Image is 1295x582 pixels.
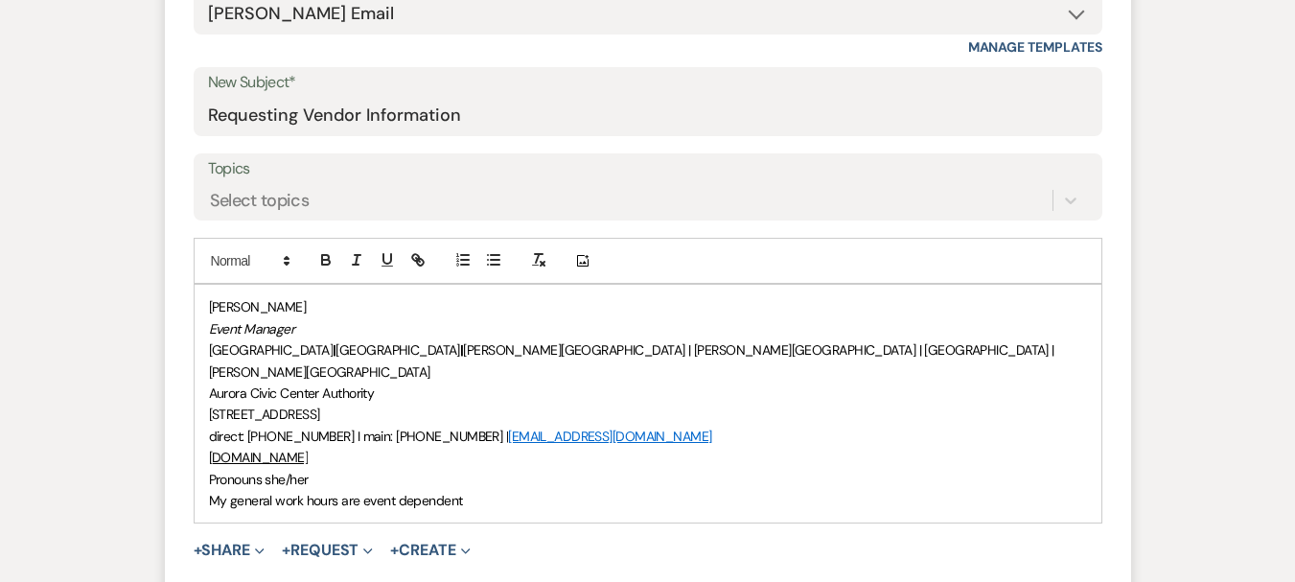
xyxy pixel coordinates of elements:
span: + [390,543,399,558]
a: Manage Templates [968,38,1102,56]
a: [DOMAIN_NAME] [209,449,309,466]
label: New Subject* [208,69,1088,97]
span: Pronouns she/her [209,471,309,488]
label: Topics [208,155,1088,183]
span: [PERSON_NAME][GEOGRAPHIC_DATA] | [PERSON_NAME][GEOGRAPHIC_DATA] | [GEOGRAPHIC_DATA] | [PERSON_NAM... [209,341,1058,380]
button: Create [390,543,470,558]
div: Select topics [210,188,310,214]
a: [EMAIL_ADDRESS][DOMAIN_NAME] [508,428,711,445]
span: My general work hours are event dependent [209,492,463,509]
button: Request [282,543,373,558]
span: direct: [PHONE_NUMBER] I main: [PHONE_NUMBER] | [209,428,509,445]
em: Event Manager [209,320,295,338]
span: [STREET_ADDRESS] [209,406,320,423]
span: + [282,543,290,558]
span: [GEOGRAPHIC_DATA] [335,341,459,359]
strong: | [333,341,335,359]
span: [GEOGRAPHIC_DATA] [209,341,333,359]
strong: | [460,341,463,359]
span: + [194,543,202,558]
button: Share [194,543,266,558]
span: [PERSON_NAME] [209,298,307,315]
span: Aurora Civic Center Authority [209,384,375,402]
